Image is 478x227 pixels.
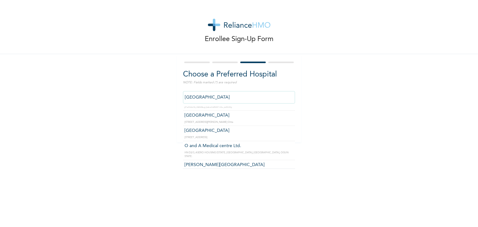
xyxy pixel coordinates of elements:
[185,143,293,149] p: O and A Medical centre Ltd.
[183,80,295,85] p: NOTE: Fields marked (*) are required
[185,112,293,119] p: [GEOGRAPHIC_DATA]
[185,162,293,168] p: [PERSON_NAME][GEOGRAPHIC_DATA]
[185,136,293,139] p: [STREET_ADDRESS]
[185,120,293,124] p: [STREET_ADDRESS][PERSON_NAME] Otta
[208,19,270,31] img: logo
[205,34,274,44] p: Enrollee Sign-Up Form
[183,69,295,80] h2: Choose a Preferred Hospital
[183,91,295,104] input: Search by name, address or governorate
[185,151,293,158] p: HN D2/3, ASERO HOUSING ESTATE, [GEOGRAPHIC_DATA], [GEOGRAPHIC_DATA], OGUN STATE.
[185,127,293,134] p: [GEOGRAPHIC_DATA]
